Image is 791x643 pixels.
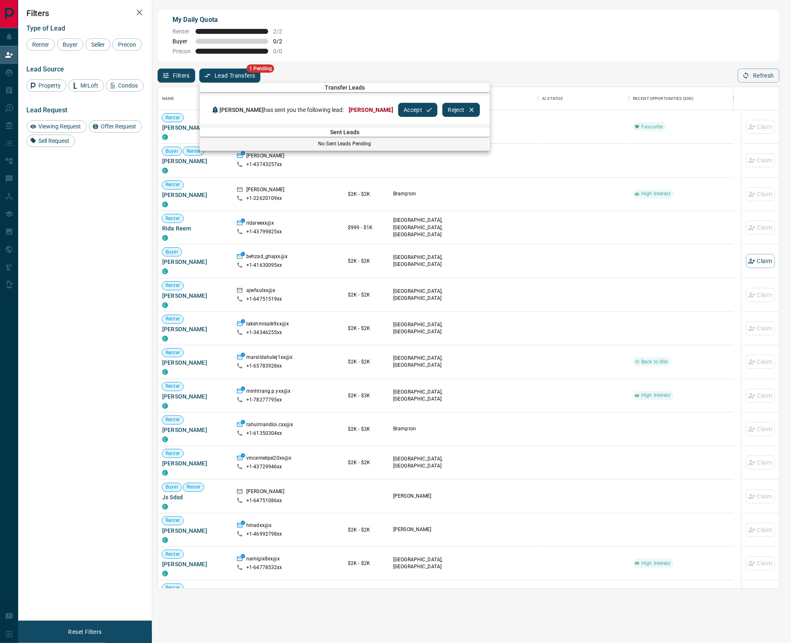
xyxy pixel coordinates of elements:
span: Sent Leads [200,129,490,135]
p: No Sent Leads Pending [200,140,490,147]
span: [PERSON_NAME] [220,107,264,113]
span: has sent you the following lead: [220,107,344,113]
button: Reject [442,103,479,117]
span: Transfer Leads [200,84,490,91]
button: Accept [398,103,437,117]
span: [PERSON_NAME] [349,107,393,113]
